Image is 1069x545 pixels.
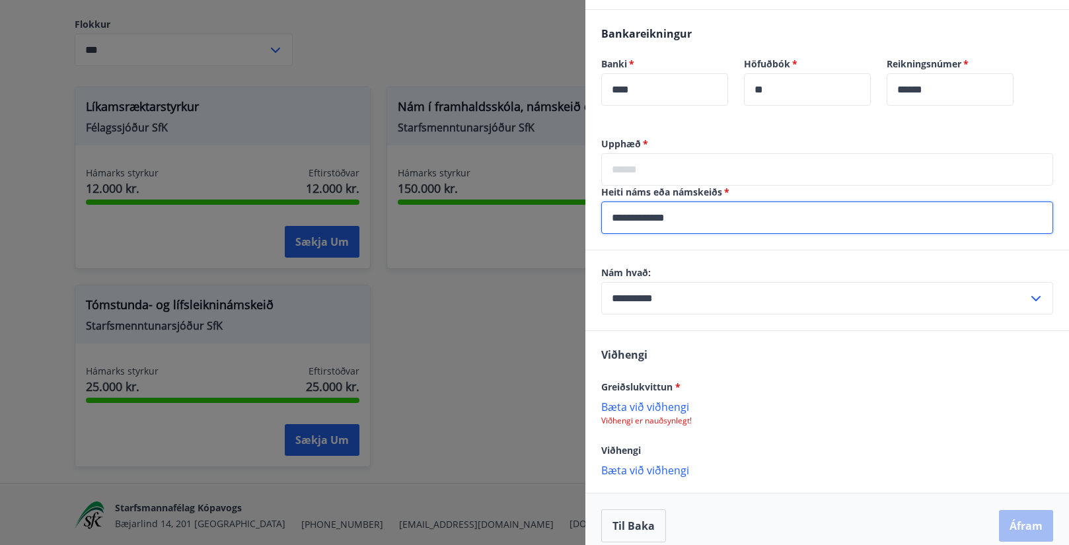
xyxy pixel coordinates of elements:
span: Viðhengi [601,444,641,456]
p: Bæta við viðhengi [601,463,1053,476]
span: Greiðslukvittun [601,381,681,393]
div: Upphæð [601,153,1053,186]
label: Reikningsnúmer [887,57,1014,71]
span: Bankareikningur [601,26,692,41]
button: Til baka [601,509,666,542]
label: Banki [601,57,728,71]
label: Nám hvað: [601,266,1053,279]
label: Heiti náms eða námskeiðs [601,186,1053,199]
label: Upphæð [601,137,1053,151]
p: Bæta við viðhengi [601,400,1053,413]
label: Höfuðbók [744,57,871,71]
div: Heiti náms eða námskeiðs [601,201,1053,234]
p: Viðhengi er nauðsynlegt! [601,416,1053,426]
span: Viðhengi [601,347,647,362]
